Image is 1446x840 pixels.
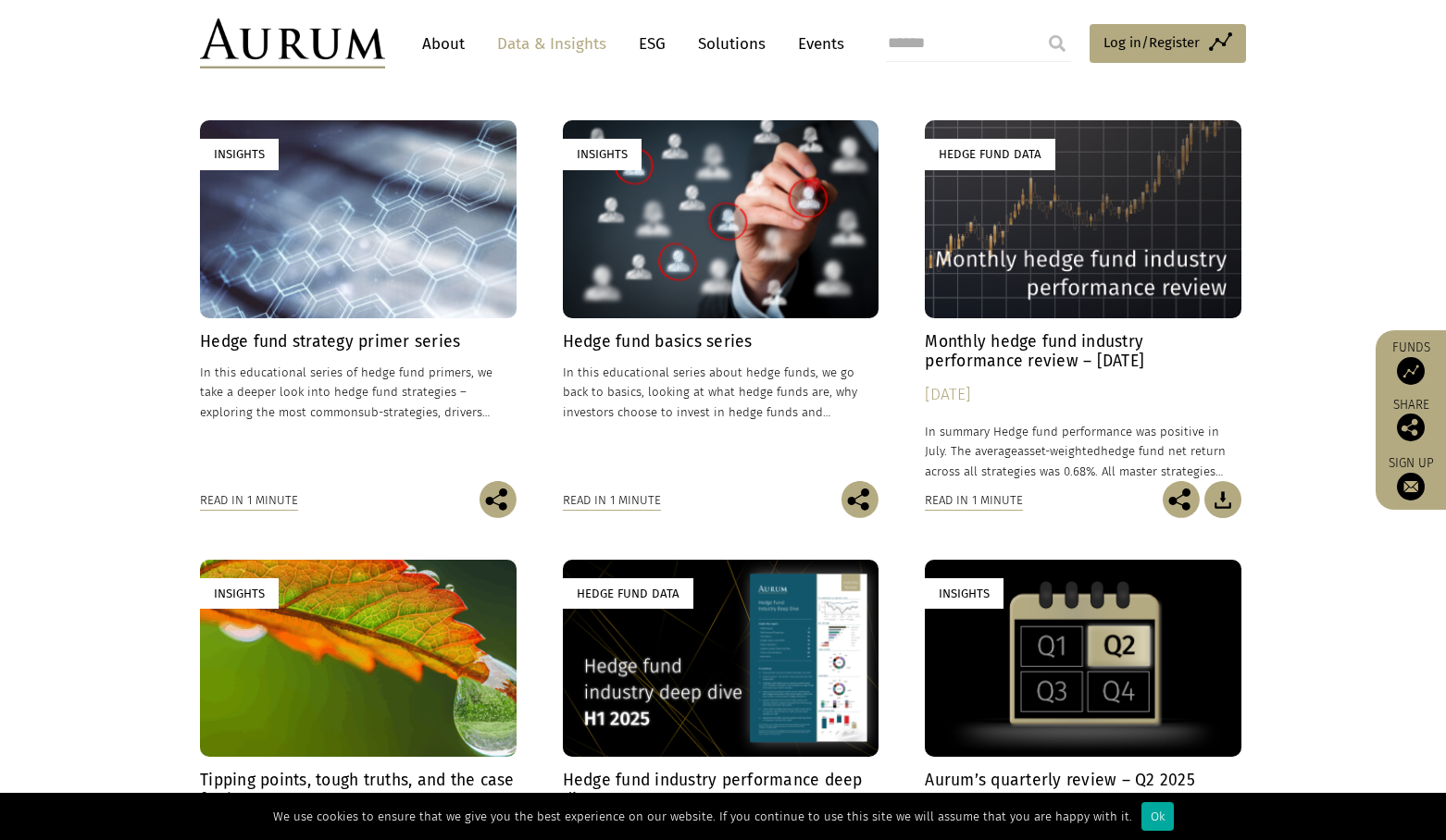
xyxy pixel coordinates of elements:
[563,120,879,480] a: Insights Hedge fund basics series In this educational series about hedge funds, we go back to bas...
[563,139,642,169] div: Insights
[689,27,775,61] a: Solutions
[200,139,279,169] div: Insights
[200,490,298,511] div: Read in 1 minute
[925,139,1055,169] div: Hedge Fund Data
[1017,444,1101,458] span: asset-weighted
[563,578,693,609] div: Hedge Fund Data
[480,481,517,518] img: Share this post
[358,405,438,419] span: sub-strategies
[925,120,1241,480] a: Hedge Fund Data Monthly hedge fund industry performance review – [DATE] [DATE] In summary Hedge f...
[563,332,879,352] h4: Hedge fund basics series
[200,578,279,609] div: Insights
[1090,24,1246,63] a: Log in/Register
[925,490,1023,511] div: Read in 1 minute
[1163,481,1200,518] img: Share this post
[630,27,675,61] a: ESG
[841,481,879,518] img: Share this post
[925,578,1003,609] div: Insights
[200,120,517,480] a: Insights Hedge fund strategy primer series In this educational series of hedge fund primers, we t...
[200,771,517,809] h4: Tipping points, tough truths, and the case for hope
[200,19,385,68] img: Aurum
[563,363,879,421] p: In this educational series about hedge funds, we go back to basics, looking at what hedge funds a...
[1385,399,1437,441] div: Share
[1397,357,1425,385] img: Access Funds
[925,382,1241,408] div: [DATE]
[1397,473,1425,500] img: Sign up to our newsletter
[1385,340,1437,385] a: Funds
[1103,31,1200,54] span: Log in/Register
[200,332,517,352] h4: Hedge fund strategy primer series
[789,27,844,61] a: Events
[925,422,1241,480] p: In summary Hedge fund performance was positive in July. The average hedge fund net return across ...
[1204,481,1241,518] img: Download Article
[488,27,616,61] a: Data & Insights
[925,332,1241,371] h4: Monthly hedge fund industry performance review – [DATE]
[1141,802,1174,831] div: Ok
[925,771,1241,790] h4: Aurum’s quarterly review – Q2 2025
[1397,414,1425,441] img: Share this post
[413,27,474,61] a: About
[200,363,517,421] p: In this educational series of hedge fund primers, we take a deeper look into hedge fund strategie...
[563,490,661,511] div: Read in 1 minute
[1385,455,1437,500] a: Sign up
[563,771,879,809] h4: Hedge fund industry performance deep dive – H1 2025
[1039,25,1076,62] input: Submit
